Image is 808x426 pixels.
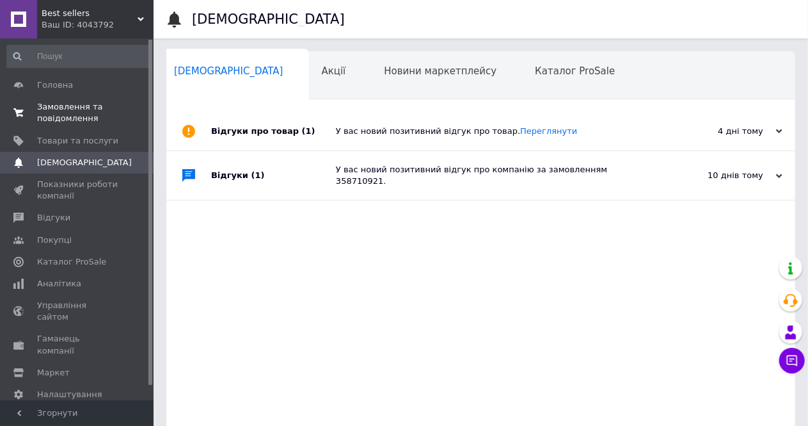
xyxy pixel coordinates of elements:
span: Товари та послуги [37,135,118,147]
span: Налаштування [37,389,102,400]
span: Каталог ProSale [535,65,615,77]
a: Переглянути [520,126,577,136]
span: Покупці [37,234,72,246]
span: Гаманець компанії [37,333,118,356]
span: Управління сайтом [37,300,118,323]
div: У вас новий позитивний відгук про товар. [336,126,654,137]
span: Best sellers [42,8,138,19]
span: Каталог ProSale [37,256,106,268]
span: [DEMOGRAPHIC_DATA] [174,65,283,77]
span: Показники роботи компанії [37,179,118,202]
h1: [DEMOGRAPHIC_DATA] [192,12,345,27]
span: Маркет [37,367,70,379]
div: 10 днів тому [654,170,782,181]
span: Акції [322,65,346,77]
div: Відгуки про товар [211,112,336,151]
span: Аналітика [37,278,81,290]
span: (1) [302,126,315,136]
input: Пошук [6,45,151,68]
span: Новини маркетплейсу [384,65,496,77]
div: У вас новий позитивний відгук про компанію за замовленням 358710921. [336,164,654,187]
button: Чат з покупцем [779,348,805,373]
span: Відгуки [37,212,70,224]
div: Відгуки [211,151,336,200]
span: [DEMOGRAPHIC_DATA] [37,157,132,168]
div: 4 дні тому [654,126,782,137]
span: Замовлення та повідомлення [37,101,118,124]
span: Головна [37,79,73,91]
div: Ваш ID: 4043792 [42,19,154,31]
span: (1) [251,170,265,180]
